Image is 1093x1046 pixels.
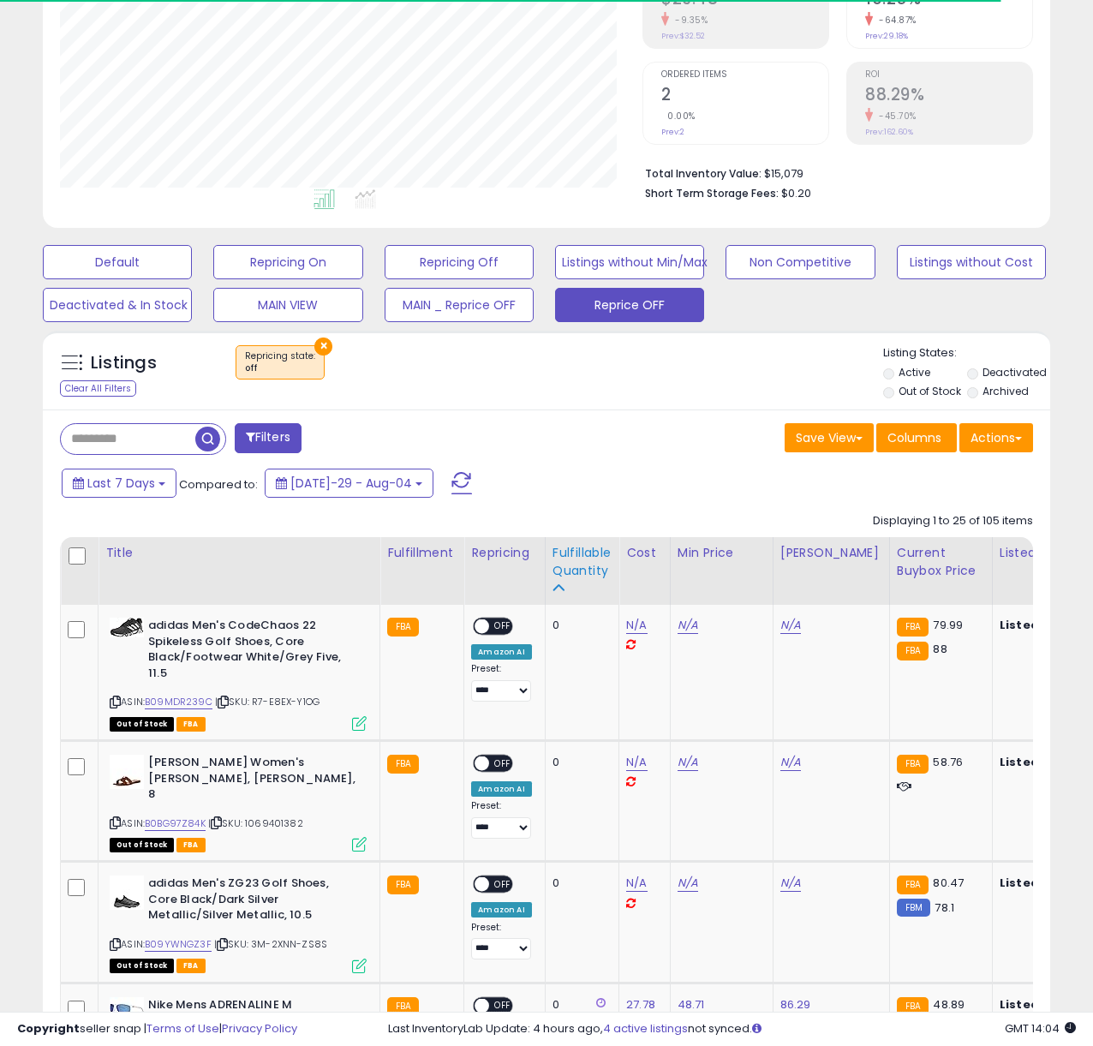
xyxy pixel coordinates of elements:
[471,781,531,797] div: Amazon AI
[780,875,801,892] a: N/A
[385,288,534,322] button: MAIN _ Reprice OFF
[235,423,302,453] button: Filters
[245,350,315,375] span: Repricing state :
[385,245,534,279] button: Repricing Off
[215,695,320,708] span: | SKU: R7-E8EX-Y1OG
[110,618,367,729] div: ASIN:
[678,617,698,634] a: N/A
[873,110,917,123] small: -45.70%
[899,384,961,398] label: Out of Stock
[678,875,698,892] a: N/A
[387,544,457,562] div: Fulfillment
[933,754,963,770] span: 58.76
[490,877,517,892] span: OFF
[471,644,531,660] div: Amazon AI
[780,617,801,634] a: N/A
[897,618,929,637] small: FBA
[897,899,930,917] small: FBM
[626,544,663,562] div: Cost
[1000,754,1078,770] b: Listed Price:
[145,937,212,952] a: B09YWNGZ3F
[780,544,882,562] div: [PERSON_NAME]
[726,245,875,279] button: Non Competitive
[110,755,367,850] div: ASIN:
[555,288,704,322] button: Reprice OFF
[387,618,419,637] small: FBA
[105,544,373,562] div: Title
[176,838,206,852] span: FBA
[43,245,192,279] button: Default
[214,937,327,951] span: | SKU: 3M-2XNN-ZS8S
[148,618,356,685] b: adidas Men's CodeChaos 22 Spikeless Golf Shoes, Core Black/Footwear White/Grey Five, 11.5
[471,544,538,562] div: Repricing
[780,754,801,771] a: N/A
[60,380,136,397] div: Clear All Filters
[897,755,929,774] small: FBA
[471,663,532,702] div: Preset:
[899,365,930,380] label: Active
[933,641,947,657] span: 88
[17,1020,80,1037] strong: Copyright
[887,429,941,446] span: Columns
[110,876,144,910] img: 31IlTnaTOiL._SL40_.jpg
[490,756,517,771] span: OFF
[148,876,356,928] b: adidas Men's ZG23 Golf Shoes, Core Black/Dark Silver Metallic/Silver Metallic, 10.5
[388,1021,1076,1037] div: Last InventoryLab Update: 4 hours ago, not synced.
[645,166,762,181] b: Total Inventory Value:
[471,902,531,917] div: Amazon AI
[471,922,532,960] div: Preset:
[176,717,206,732] span: FBA
[110,838,174,852] span: All listings that are currently out of stock and unavailable for purchase on Amazon
[626,754,647,771] a: N/A
[208,816,303,830] span: | SKU: 1069401382
[876,423,957,452] button: Columns
[87,475,155,492] span: Last 7 Days
[661,70,828,80] span: Ordered Items
[1005,1020,1076,1037] span: 2025-08-15 14:04 GMT
[387,876,419,894] small: FBA
[145,816,206,831] a: B0BG97Z84K
[17,1021,297,1037] div: seller snap | |
[471,800,532,839] div: Preset:
[626,875,647,892] a: N/A
[62,469,176,498] button: Last 7 Days
[983,384,1029,398] label: Archived
[314,338,332,356] button: ×
[661,85,828,108] h2: 2
[552,876,606,891] div: 0
[933,875,964,891] span: 80.47
[959,423,1033,452] button: Actions
[865,85,1032,108] h2: 88.29%
[110,618,144,637] img: 41OZrW91UTL._SL40_.jpg
[873,513,1033,529] div: Displaying 1 to 25 of 105 items
[865,70,1032,80] span: ROI
[645,162,1020,182] li: $15,079
[661,31,705,41] small: Prev: $32.52
[785,423,874,452] button: Save View
[678,754,698,771] a: N/A
[43,288,192,322] button: Deactivated & In Stock
[145,695,212,709] a: B09MDR239C
[222,1020,297,1037] a: Privacy Policy
[110,717,174,732] span: All listings that are currently out of stock and unavailable for purchase on Amazon
[91,351,157,375] h5: Listings
[179,476,258,493] span: Compared to:
[245,362,315,374] div: off
[983,365,1047,380] label: Deactivated
[883,345,1050,362] p: Listing States:
[490,619,517,634] span: OFF
[897,876,929,894] small: FBA
[146,1020,219,1037] a: Terms of Use
[552,618,606,633] div: 0
[897,642,929,660] small: FBA
[213,245,362,279] button: Repricing On
[645,186,779,200] b: Short Term Storage Fees:
[110,876,367,971] div: ASIN:
[865,31,908,41] small: Prev: 29.18%
[213,288,362,322] button: MAIN VIEW
[781,185,811,201] span: $0.20
[387,755,419,774] small: FBA
[603,1020,688,1037] a: 4 active listings
[148,755,356,807] b: [PERSON_NAME] Women's [PERSON_NAME], [PERSON_NAME], 8
[678,544,766,562] div: Min Price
